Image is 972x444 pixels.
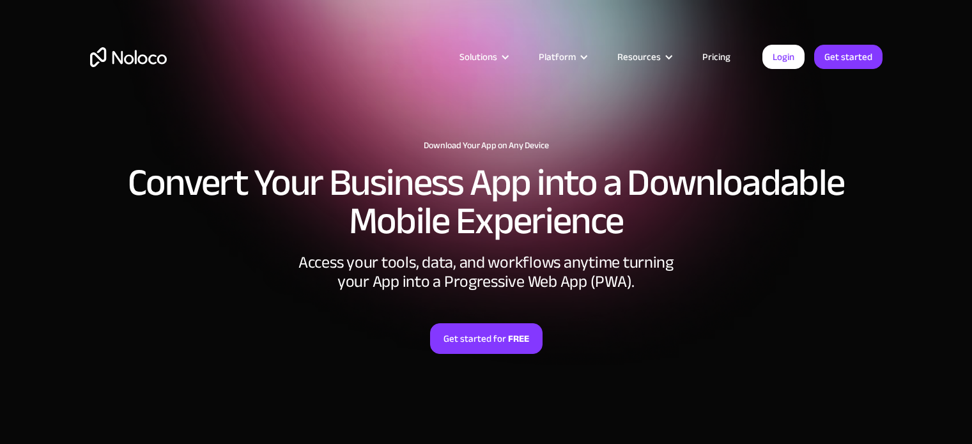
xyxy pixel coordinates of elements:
a: Login [762,45,805,69]
strong: FREE [508,330,529,347]
a: Get started [814,45,883,69]
div: Access your tools, data, and workflows anytime turning your App into a Progressive Web App (PWA). [295,253,678,291]
h1: Download Your App on Any Device [90,141,883,151]
h2: Convert Your Business App into a Downloadable Mobile Experience [90,164,883,240]
div: Resources [617,49,661,65]
a: Get started forFREE [430,323,543,354]
a: Pricing [686,49,746,65]
div: Platform [523,49,601,65]
div: Resources [601,49,686,65]
div: Platform [539,49,576,65]
div: Solutions [444,49,523,65]
div: Solutions [459,49,497,65]
a: home [90,47,167,67]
